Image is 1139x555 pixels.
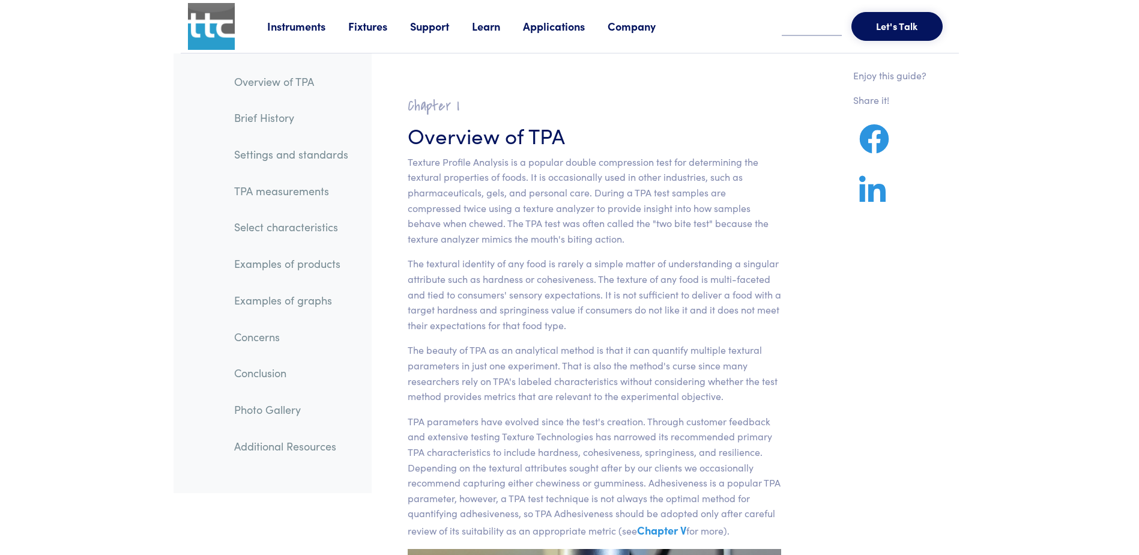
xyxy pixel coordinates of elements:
[637,523,686,538] a: Chapter V
[853,68,926,83] p: Enjoy this guide?
[225,141,358,168] a: Settings and standards
[408,154,782,247] p: Texture Profile Analysis is a popular double compression test for determining the textural proper...
[408,414,782,539] p: TPA parameters have evolved since the test's creation. Through customer feedback and extensive te...
[225,104,358,132] a: Brief History
[188,3,235,50] img: ttc_logo_1x1_v1.0.png
[225,396,358,423] a: Photo Gallery
[225,68,358,96] a: Overview of TPA
[608,19,678,34] a: Company
[410,19,472,34] a: Support
[853,190,892,205] a: Share on LinkedIn
[523,19,608,34] a: Applications
[225,323,358,351] a: Concerns
[225,359,358,387] a: Conclusion
[472,19,523,34] a: Learn
[408,120,782,150] h3: Overview of TPA
[853,92,926,108] p: Share it!
[348,19,410,34] a: Fixtures
[408,256,782,333] p: The textural identity of any food is rarely a simple matter of understanding a singular attribute...
[225,213,358,241] a: Select characteristics
[225,432,358,460] a: Additional Resources
[408,342,782,404] p: The beauty of TPA as an analytical method is that it can quantify multiple textural parameters in...
[851,12,943,41] button: Let's Talk
[267,19,348,34] a: Instruments
[408,97,782,115] h2: Chapter I
[225,177,358,205] a: TPA measurements
[225,250,358,277] a: Examples of products
[225,287,358,314] a: Examples of graphs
